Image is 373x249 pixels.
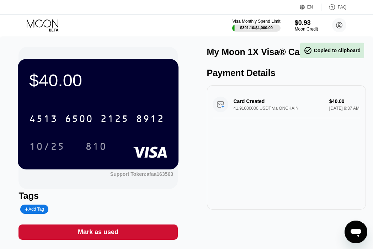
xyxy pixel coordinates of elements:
[136,114,164,125] div: 8912
[20,205,48,214] div: Add Tag
[29,142,65,153] div: 10/25
[207,47,326,57] div: My Moon 1X Visa® Card #86
[25,110,169,128] div: 4513650021258912
[240,26,273,30] div: $301.10 / $4,000.00
[304,46,361,55] div: Copied to clipboard
[300,4,321,11] div: EN
[78,228,118,236] div: Mark as used
[232,19,280,24] div: Visa Monthly Spend Limit
[80,137,112,155] div: 810
[24,137,70,155] div: 10/25
[85,142,107,153] div: 810
[295,19,318,32] div: $0.93Moon Credit
[295,27,318,32] div: Moon Credit
[110,171,173,177] div: Support Token:afaa163563
[295,19,318,27] div: $0.93
[18,191,177,201] div: Tags
[338,5,346,10] div: FAQ
[321,4,346,11] div: FAQ
[25,207,44,212] div: Add Tag
[65,114,93,125] div: 6500
[29,70,167,90] div: $40.00
[100,114,129,125] div: 2125
[345,221,367,243] iframe: Button to launch messaging window
[110,171,173,177] div: Support Token: afaa163563
[307,5,313,10] div: EN
[304,46,312,55] span: 
[18,224,177,240] div: Mark as used
[29,114,58,125] div: 4513
[207,68,366,78] div: Payment Details
[232,19,280,32] div: Visa Monthly Spend Limit$301.10/$4,000.00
